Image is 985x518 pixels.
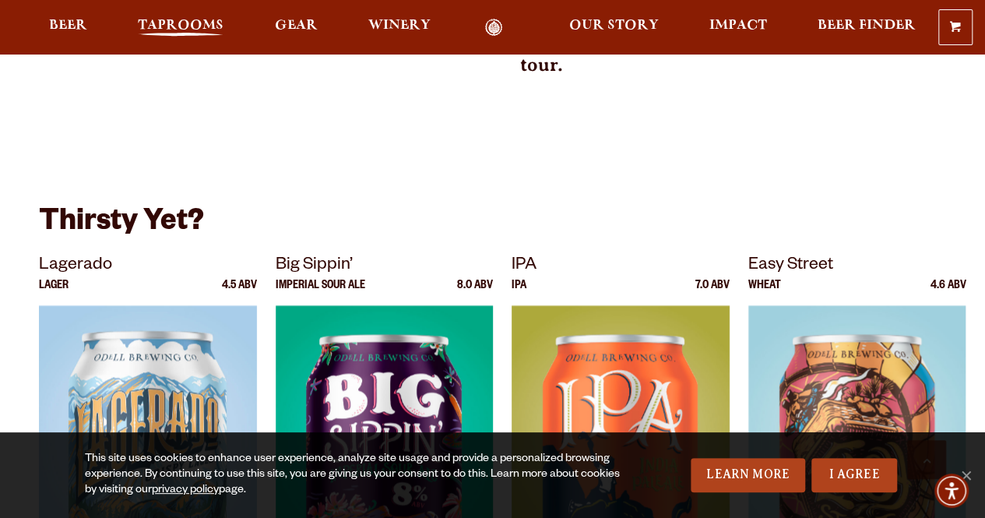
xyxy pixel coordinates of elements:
[512,280,526,305] p: IPA
[265,19,328,37] a: Gear
[811,458,897,492] a: I Agree
[276,252,494,280] p: Big Sippin’
[818,19,916,32] span: Beer Finder
[39,19,97,37] a: Beer
[695,280,730,305] p: 7.0 ABV
[512,252,730,280] p: IPA
[39,280,69,305] p: Lager
[699,19,777,37] a: Impact
[930,280,966,305] p: 4.6 ABV
[807,19,926,37] a: Beer Finder
[49,19,87,32] span: Beer
[691,458,805,492] a: Learn More
[709,19,767,32] span: Impact
[457,280,493,305] p: 8.0 ABV
[368,19,431,32] span: Winery
[152,485,219,497] a: privacy policy
[276,280,365,305] p: Imperial Sour Ale
[358,19,441,37] a: Winery
[748,280,781,305] p: Wheat
[569,19,659,32] span: Our Story
[85,452,629,499] div: This site uses cookies to enhance user experience, analyze site usage and provide a personalized ...
[934,474,969,508] div: Accessibility Menu
[748,252,966,280] p: Easy Street
[138,19,223,32] span: Taprooms
[275,19,318,32] span: Gear
[39,252,257,280] p: Lagerado
[222,280,257,305] p: 4.5 ABV
[39,204,946,252] h3: Thirsty Yet?
[128,19,234,37] a: Taprooms
[559,19,669,37] a: Our Story
[465,19,523,37] a: Odell Home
